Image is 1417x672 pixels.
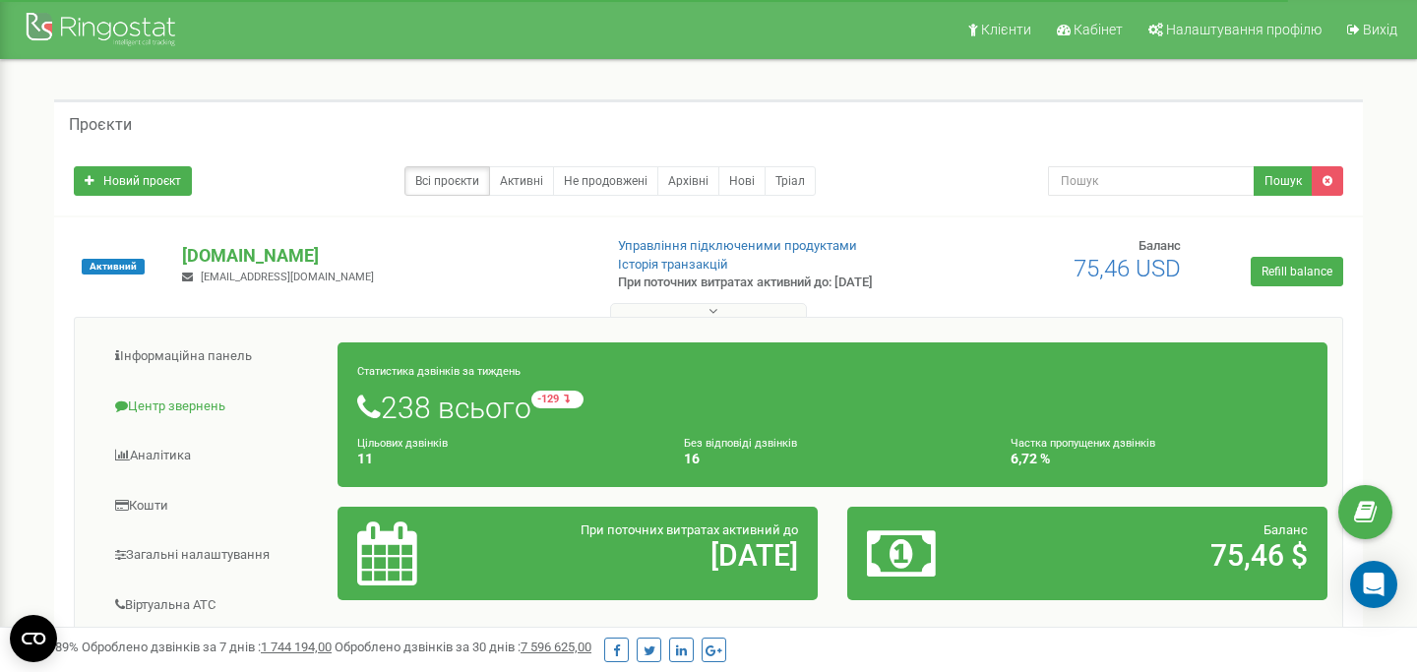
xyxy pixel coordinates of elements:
[1074,22,1123,37] span: Кабінет
[684,452,981,466] h4: 16
[1023,539,1308,572] h2: 75,46 $
[618,257,728,272] a: Історія транзакцій
[1048,166,1255,196] input: Пошук
[1139,238,1181,253] span: Баланс
[90,333,339,381] a: Інформаційна панель
[90,581,339,630] a: Віртуальна АТС
[182,243,585,269] p: [DOMAIN_NAME]
[657,166,719,196] a: Архівні
[90,482,339,530] a: Кошти
[531,391,584,408] small: -129
[1011,437,1155,450] small: Частка пропущених дзвінків
[1166,22,1322,37] span: Налаштування профілю
[90,383,339,431] a: Центр звернень
[514,539,798,572] h2: [DATE]
[1263,522,1308,537] span: Баланс
[404,166,490,196] a: Всі проєкти
[90,432,339,480] a: Аналiтика
[1254,166,1313,196] button: Пошук
[1350,561,1397,608] div: Open Intercom Messenger
[489,166,554,196] a: Активні
[357,437,448,450] small: Цільових дзвінків
[618,274,913,292] p: При поточних витратах активний до: [DATE]
[718,166,766,196] a: Нові
[82,640,332,654] span: Оброблено дзвінків за 7 днів :
[1011,452,1308,466] h4: 6,72 %
[765,166,816,196] a: Тріал
[1074,255,1181,282] span: 75,46 USD
[261,640,332,654] u: 1 744 194,00
[357,391,1308,424] h1: 238 всього
[69,116,132,134] h5: Проєкти
[618,238,857,253] a: Управління підключеними продуктами
[90,531,339,580] a: Загальні налаштування
[10,615,57,662] button: Open CMP widget
[357,365,521,378] small: Статистика дзвінків за тиждень
[553,166,658,196] a: Не продовжені
[201,271,374,283] span: [EMAIL_ADDRESS][DOMAIN_NAME]
[684,437,797,450] small: Без відповіді дзвінків
[82,259,145,275] span: Активний
[521,640,591,654] u: 7 596 625,00
[335,640,591,654] span: Оброблено дзвінків за 30 днів :
[581,522,798,537] span: При поточних витратах активний до
[25,8,182,54] img: Ringostat Logo
[1363,22,1397,37] span: Вихід
[357,452,654,466] h4: 11
[1251,257,1343,286] a: Refill balance
[981,22,1031,37] span: Клієнти
[74,166,192,196] a: Новий проєкт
